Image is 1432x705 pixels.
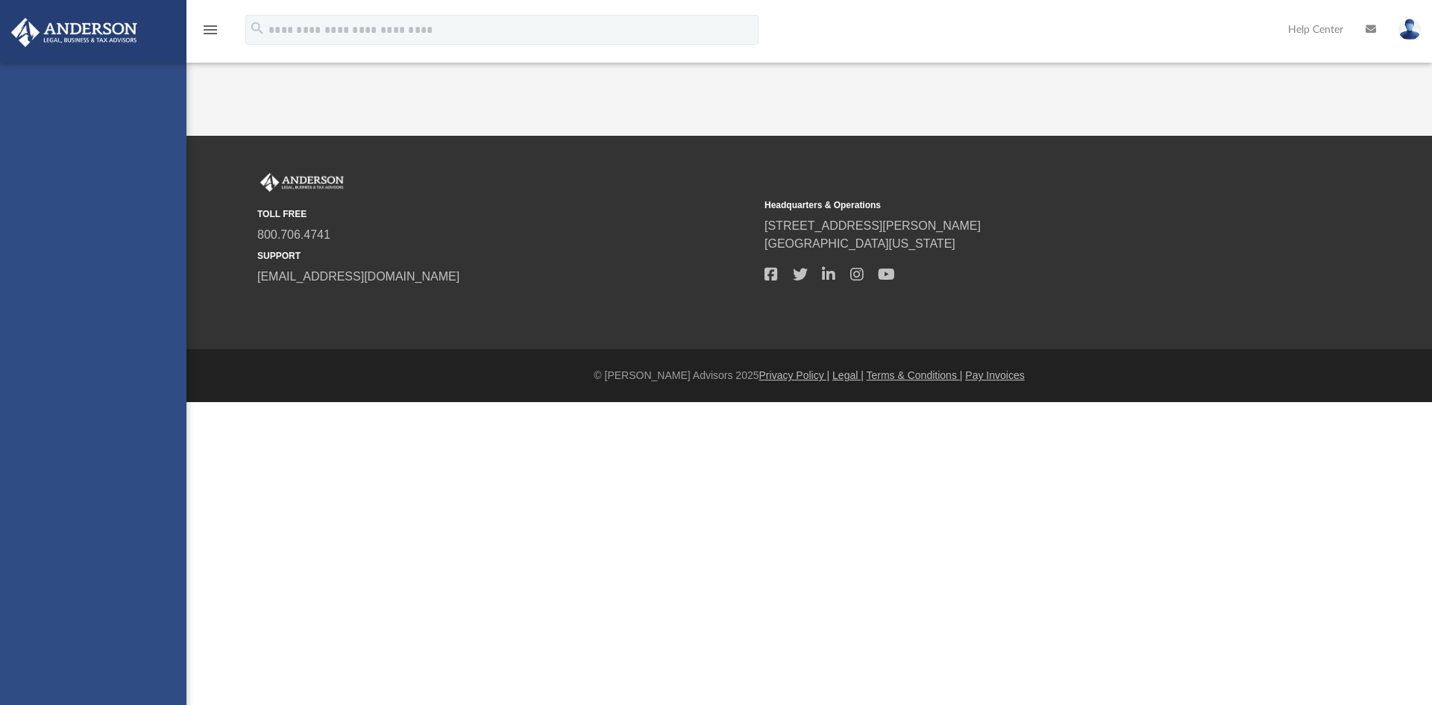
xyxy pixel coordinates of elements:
img: Anderson Advisors Platinum Portal [257,173,347,192]
a: 800.706.4741 [257,228,330,241]
a: menu [201,28,219,39]
i: menu [201,21,219,39]
a: Privacy Policy | [759,369,830,381]
i: search [249,20,266,37]
small: Headquarters & Operations [764,198,1261,212]
small: SUPPORT [257,249,754,263]
a: [GEOGRAPHIC_DATA][US_STATE] [764,237,955,250]
a: Legal | [832,369,864,381]
img: Anderson Advisors Platinum Portal [7,18,142,47]
div: © [PERSON_NAME] Advisors 2025 [186,368,1432,383]
a: Terms & Conditions | [867,369,963,381]
img: User Pic [1398,19,1421,40]
a: Pay Invoices [965,369,1024,381]
small: TOLL FREE [257,207,754,221]
a: [EMAIL_ADDRESS][DOMAIN_NAME] [257,270,459,283]
a: [STREET_ADDRESS][PERSON_NAME] [764,219,981,232]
